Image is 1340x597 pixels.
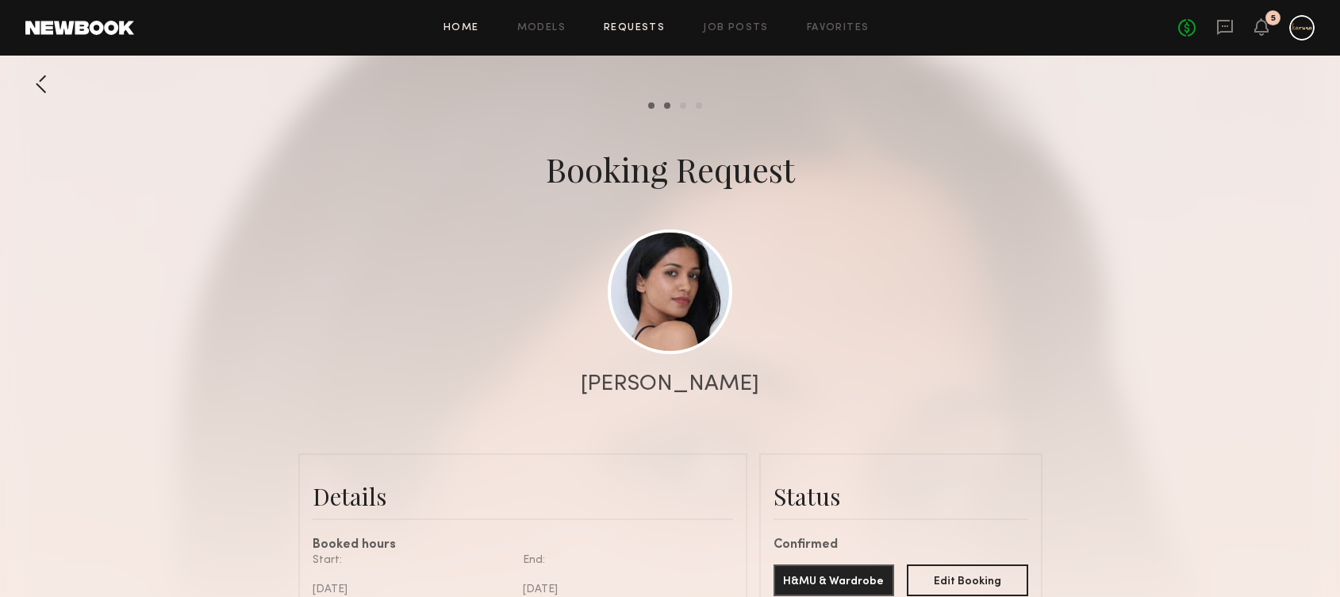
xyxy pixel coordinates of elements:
a: Requests [604,23,665,33]
div: Start: [313,552,511,568]
a: Favorites [807,23,870,33]
div: Status [774,480,1028,512]
a: Models [517,23,566,33]
div: End: [523,552,721,568]
button: H&MU & Wardrobe [774,564,895,596]
a: Home [443,23,479,33]
div: Details [313,480,733,512]
button: Edit Booking [907,564,1028,596]
div: Booked hours [313,539,733,552]
div: 5 [1271,14,1276,23]
a: Job Posts [703,23,769,33]
div: Booking Request [546,147,795,191]
div: [PERSON_NAME] [581,373,759,395]
div: Confirmed [774,539,1028,552]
